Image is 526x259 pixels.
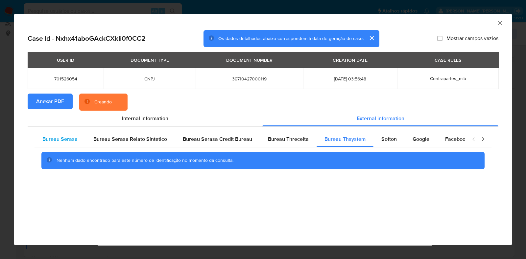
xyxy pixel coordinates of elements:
span: Bureau Serasa Relato Sintetico [93,135,167,143]
div: DOCUMENT NUMBER [222,54,276,66]
input: Mostrar campos vazios [437,36,442,41]
div: DOCUMENT TYPE [127,54,173,66]
h2: Case Id - Nxhx41aboGAckCXkIi0f0CC2 [28,34,146,43]
span: Bureau Serasa [42,135,78,143]
span: Anexar PDF [36,94,64,109]
span: External information [357,115,404,122]
span: Os dados detalhados abaixo correspondem à data de geração do caso. [218,35,364,42]
span: [DATE] 03:56:48 [311,76,389,82]
span: Bureau Thsystem [324,135,366,143]
span: 701526054 [36,76,96,82]
span: Google [413,135,429,143]
span: CNPJ [111,76,188,82]
span: Nenhum dado encontrado para este número de identificação no momento da consulta. [57,157,233,163]
div: CREATION DATE [329,54,371,66]
span: Internal information [122,115,168,122]
span: Mostrar campos vazios [446,35,498,42]
button: cerrar [364,30,379,46]
button: Fechar a janela [497,20,503,26]
div: CASE RULES [431,54,465,66]
button: Anexar PDF [28,94,73,109]
div: USER ID [53,54,78,66]
div: Detailed external info [35,131,465,147]
div: Detailed info [28,111,498,126]
span: Bureau Serasa Credit Bureau [183,135,252,143]
span: Bureau Threceita [268,135,309,143]
div: closure-recommendation-modal [14,14,512,245]
div: Creando [94,99,112,105]
span: Facebook [445,135,468,143]
span: Softon [381,135,397,143]
span: Contrapartes_mlb [430,75,466,82]
span: 39710427000119 [203,76,295,82]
